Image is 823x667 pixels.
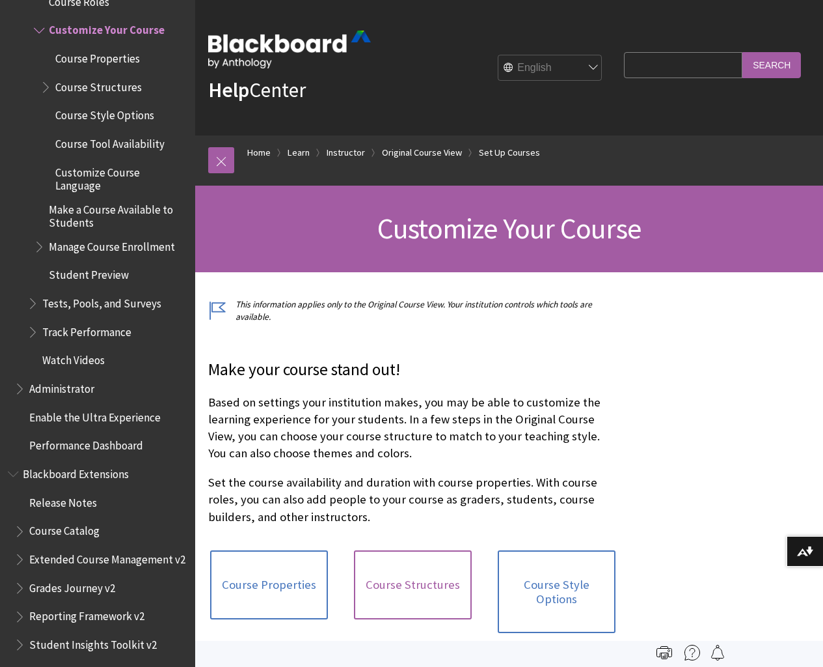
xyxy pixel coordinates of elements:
[29,492,97,509] span: Release Notes
[49,199,186,229] span: Make a Course Available to Students
[55,48,140,65] span: Course Properties
[498,550,615,633] a: Course Style Options
[377,210,641,246] span: Customize Your Course
[42,350,105,367] span: Watch Videos
[208,358,617,382] p: Make your course stand out!
[55,105,154,122] span: Course Style Options
[42,292,161,310] span: Tests, Pools, and Surveys
[354,550,472,619] a: Course Structures
[29,548,185,566] span: Extended Course Management v2
[42,321,131,339] span: Track Performance
[49,264,129,282] span: Student Preview
[23,463,129,481] span: Blackboard Extensions
[49,236,175,253] span: Manage Course Enrollment
[479,145,540,161] a: Set Up Courses
[208,298,617,323] p: This information applies only to the Original Course View. Your institution controls which tools ...
[684,645,700,660] img: More help
[288,145,310,161] a: Learn
[55,76,142,94] span: Course Structures
[29,435,143,453] span: Performance Dashboard
[247,145,271,161] a: Home
[208,31,371,68] img: Blackboard by Anthology
[55,133,165,150] span: Course Tool Availability
[210,550,328,619] a: Course Properties
[208,77,306,103] a: HelpCenter
[710,645,725,660] img: Follow this page
[29,406,161,424] span: Enable the Ultra Experience
[29,378,94,395] span: Administrator
[29,606,144,623] span: Reporting Framework v2
[498,55,602,81] select: Site Language Selector
[55,162,186,192] span: Customize Course Language
[656,645,672,660] img: Print
[29,520,100,538] span: Course Catalog
[29,634,157,651] span: Student Insights Toolkit v2
[208,77,249,103] strong: Help
[742,52,801,78] input: Search
[208,394,617,462] p: Based on settings your institution makes, you may be able to customize the learning experience fo...
[327,145,365,161] a: Instructor
[49,20,165,37] span: Customize Your Course
[29,577,115,595] span: Grades Journey v2
[382,145,462,161] a: Original Course View
[208,474,617,526] p: Set the course availability and duration with course properties. With course roles, you can also ...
